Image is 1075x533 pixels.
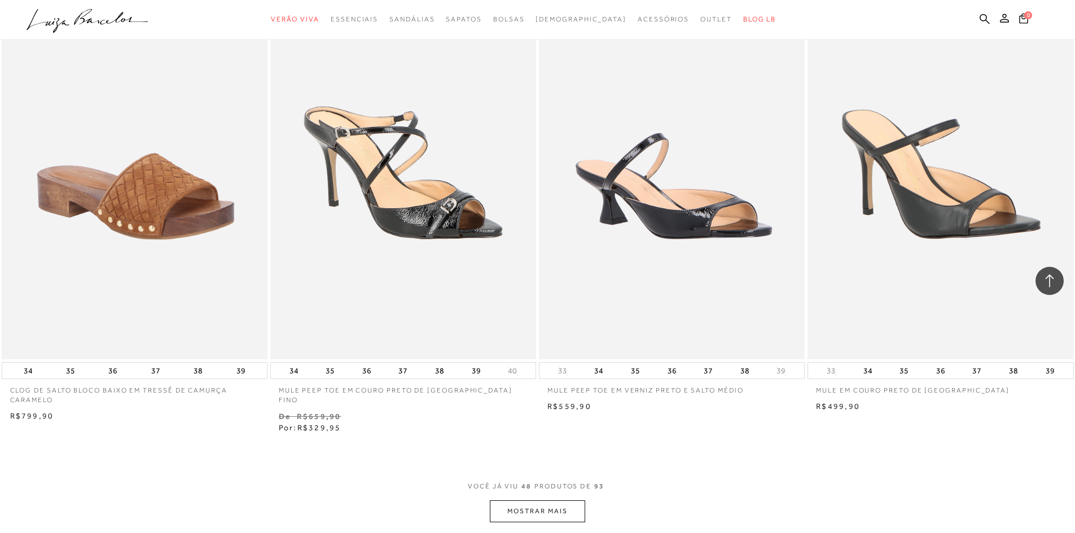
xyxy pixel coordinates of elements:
span: VOCÊ JÁ VIU PRODUTOS DE [468,482,607,490]
button: 34 [591,363,607,378]
span: Sandálias [389,15,435,23]
button: 38 [737,363,753,378]
small: De [279,412,291,421]
span: 48 [521,482,532,490]
span: Verão Viva [271,15,319,23]
button: 38 [1006,363,1021,378]
button: 39 [1042,363,1058,378]
button: MOSTRAR MAIS [490,500,585,522]
a: CLOG DE SALTO BLOCO BAIXO EM TRESSÊ DE CAMURÇA CARAMELO [2,379,267,405]
button: 34 [860,363,876,378]
button: 36 [933,363,949,378]
button: 39 [468,363,484,378]
span: Essenciais [331,15,378,23]
button: 37 [700,363,716,378]
a: MULE EM COURO PRETO DE [GEOGRAPHIC_DATA] [808,379,1073,395]
span: R$329,95 [297,423,341,432]
button: 34 [286,363,302,378]
button: 35 [322,363,338,378]
button: 37 [969,363,985,378]
button: 36 [105,363,121,378]
button: 40 [504,365,520,376]
a: MULE PEEP TOE EM VERNIZ PRETO E SALTO MÉDIO [539,379,805,395]
span: R$499,90 [816,402,860,411]
a: noSubCategoriesText [536,9,626,30]
button: 37 [395,363,411,378]
small: R$659,90 [297,412,341,421]
a: categoryNavScreenReaderText [271,9,319,30]
button: 35 [628,363,643,378]
button: 34 [20,363,36,378]
button: 38 [432,363,447,378]
span: Outlet [700,15,732,23]
button: 33 [555,365,571,376]
a: categoryNavScreenReaderText [389,9,435,30]
button: 39 [233,363,249,378]
span: Por: [279,423,341,432]
button: 36 [359,363,375,378]
span: 0 [1024,11,1032,19]
a: categoryNavScreenReaderText [700,9,732,30]
span: Sapatos [446,15,481,23]
span: BLOG LB [743,15,776,23]
span: R$559,90 [547,402,591,411]
a: categoryNavScreenReaderText [331,9,378,30]
a: MULE PEEP TOE EM COURO PRETO DE [GEOGRAPHIC_DATA] FINO [270,379,536,405]
a: BLOG LB [743,9,776,30]
button: 39 [773,365,789,376]
button: 37 [148,363,164,378]
button: 38 [190,363,206,378]
button: 0 [1016,12,1032,28]
button: 36 [664,363,680,378]
span: 93 [594,482,604,490]
span: Bolsas [493,15,525,23]
span: [DEMOGRAPHIC_DATA] [536,15,626,23]
a: categoryNavScreenReaderText [638,9,689,30]
button: 35 [63,363,78,378]
a: categoryNavScreenReaderText [446,9,481,30]
span: R$799,90 [10,411,54,420]
span: Acessórios [638,15,689,23]
a: categoryNavScreenReaderText [493,9,525,30]
button: 33 [823,365,839,376]
button: 35 [896,363,912,378]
